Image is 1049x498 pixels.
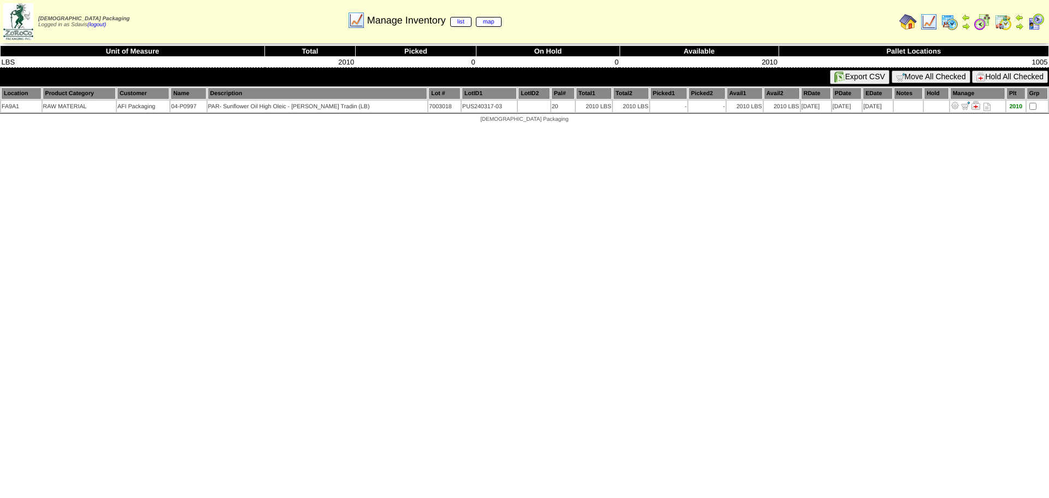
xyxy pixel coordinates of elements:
img: calendarblend.gif [974,13,991,31]
th: Lot # [428,87,461,99]
img: hold.gif [976,73,985,81]
td: RAW MATERIAL [43,101,116,112]
th: Location [1,87,42,99]
th: Product Category [43,87,116,99]
button: Move All Checked [892,71,970,83]
th: Total [265,46,356,57]
button: Hold All Checked [972,71,1048,83]
td: 04-P0997 [170,101,206,112]
th: Available [620,46,779,57]
img: line_graph.gif [347,11,365,29]
th: Total2 [613,87,649,99]
img: home.gif [899,13,917,31]
img: Adjust [951,101,959,110]
td: [DATE] [832,101,862,112]
th: Plt [1006,87,1026,99]
th: Notes [894,87,923,99]
th: EDate [863,87,892,99]
th: Manage [950,87,1005,99]
span: Manage Inventory [367,15,502,26]
th: On Hold [476,46,620,57]
td: AFI Packaging [117,101,169,112]
span: Logged in as Sdavis [38,16,129,28]
img: calendarcustomer.gif [1027,13,1045,31]
td: [DATE] [801,101,831,112]
th: Avail1 [727,87,763,99]
td: FA9A1 [1,101,42,112]
th: LotID1 [462,87,517,99]
th: Picked [355,46,476,57]
td: 20 [551,101,575,112]
th: Grp [1027,87,1048,99]
img: Move [961,101,970,110]
th: Avail2 [764,87,800,99]
th: Name [170,87,206,99]
th: Unit of Measure [1,46,265,57]
td: 7003018 [428,101,461,112]
td: LBS [1,57,265,68]
img: arrowright.gif [962,22,970,31]
td: - [650,101,687,112]
td: 2010 LBS [613,101,649,112]
td: 2010 [620,57,779,68]
img: calendarprod.gif [941,13,958,31]
th: Hold [924,87,949,99]
i: Note [983,103,991,111]
td: 1005 [779,57,1048,68]
div: 2010 [1007,103,1025,110]
img: Manage Hold [971,101,980,110]
th: PDate [832,87,862,99]
td: 2010 [265,57,356,68]
td: 0 [355,57,476,68]
th: Pal# [551,87,575,99]
th: Pallet Locations [779,46,1048,57]
td: PAR- Sunflower Oil High Oleic - [PERSON_NAME] Tradin (LB) [208,101,428,112]
th: Picked2 [688,87,726,99]
th: Customer [117,87,169,99]
td: [DATE] [863,101,892,112]
button: Export CSV [830,70,889,84]
th: Total1 [576,87,612,99]
td: 2010 LBS [764,101,800,112]
img: line_graph.gif [920,13,938,31]
th: RDate [801,87,831,99]
span: [DEMOGRAPHIC_DATA] Packaging [38,16,129,22]
img: excel.gif [834,72,845,83]
td: 2010 LBS [727,101,763,112]
th: Picked1 [650,87,687,99]
td: 0 [476,57,620,68]
img: cart.gif [896,73,905,81]
img: zoroco-logo-small.webp [3,3,33,40]
th: LotID2 [518,87,550,99]
th: Description [208,87,428,99]
span: [DEMOGRAPHIC_DATA] Packaging [480,116,568,122]
img: calendarinout.gif [994,13,1012,31]
a: map [476,17,502,27]
a: list [450,17,472,27]
td: PUS240317-03 [462,101,517,112]
img: arrowleft.gif [1015,13,1024,22]
img: arrowright.gif [1015,22,1024,31]
a: (logout) [87,22,106,28]
td: - [688,101,726,112]
img: arrowleft.gif [962,13,970,22]
td: 2010 LBS [576,101,612,112]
